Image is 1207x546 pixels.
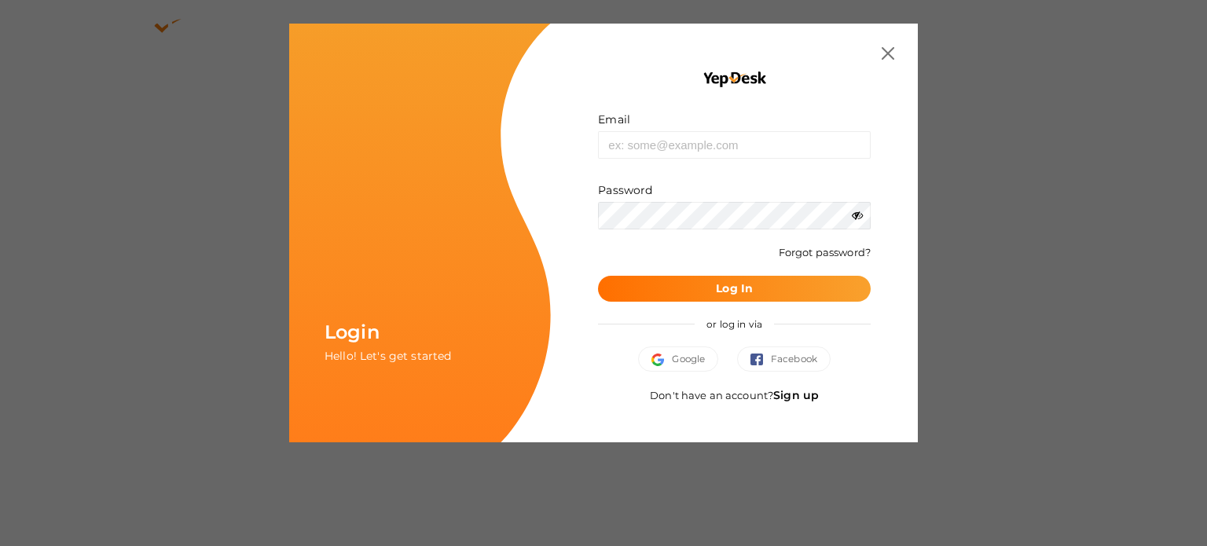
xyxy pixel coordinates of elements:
span: Hello! Let's get started [325,349,451,363]
img: facebook.svg [750,354,771,366]
span: or log in via [695,306,774,342]
label: Password [598,182,652,198]
b: Log In [716,281,753,295]
a: Sign up [773,388,819,402]
img: google.svg [651,354,672,366]
span: Don't have an account? [650,389,819,401]
span: Login [325,321,380,343]
img: close.svg [882,47,894,60]
button: Facebook [737,346,831,372]
button: Google [638,346,718,372]
img: YEP_black_cropped.png [702,71,767,88]
a: Forgot password? [779,246,871,258]
label: Email [598,112,630,127]
input: ex: some@example.com [598,131,871,159]
button: Log In [598,276,871,302]
span: Facebook [750,351,817,367]
span: Google [651,351,705,367]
